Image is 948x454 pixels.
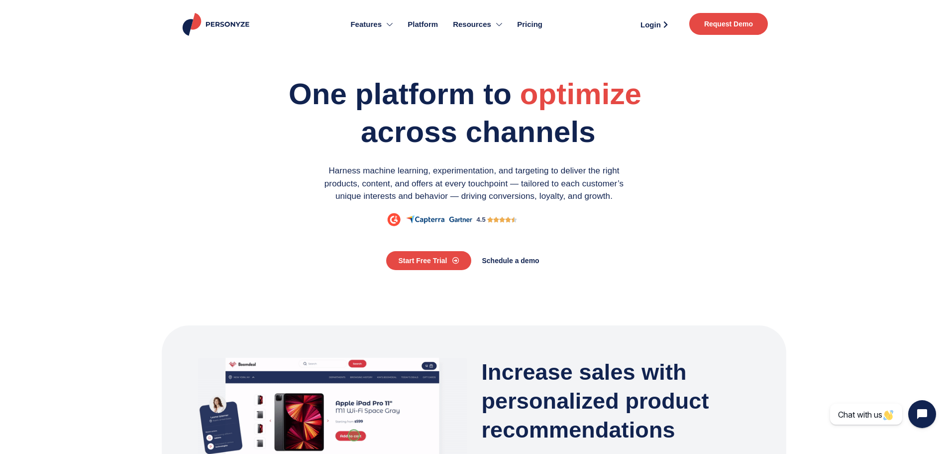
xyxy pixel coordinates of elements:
a: Login [629,17,679,32]
span: optimize [520,76,641,112]
i:  [487,215,493,224]
i:  [505,215,511,224]
div: 4.5/5 [487,215,518,224]
a: Resources [445,5,510,44]
span: Platform [408,19,438,30]
span: Schedule a demo [482,257,539,264]
span: One platform to [289,77,512,111]
h3: Increase sales with personalized product recommendations [482,358,750,445]
span: Features [350,19,382,30]
a: Features [343,5,400,44]
i:  [511,215,517,224]
img: Personyze logo [181,13,254,36]
span: Request Demo [704,20,753,27]
i:  [493,215,499,224]
span: Resources [453,19,491,30]
span: Start Free Trial [398,257,447,264]
i:  [499,215,505,224]
p: Harness machine learning, experimentation, and targeting to deliver the right products, content, ... [313,164,636,203]
a: Start Free Trial [386,251,471,270]
a: Platform [400,5,445,44]
a: Request Demo [689,13,768,35]
span: Login [640,21,661,28]
span: across channels [361,115,596,149]
div: 4.5 [477,215,486,225]
span: Pricing [517,19,542,30]
a: Pricing [510,5,550,44]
